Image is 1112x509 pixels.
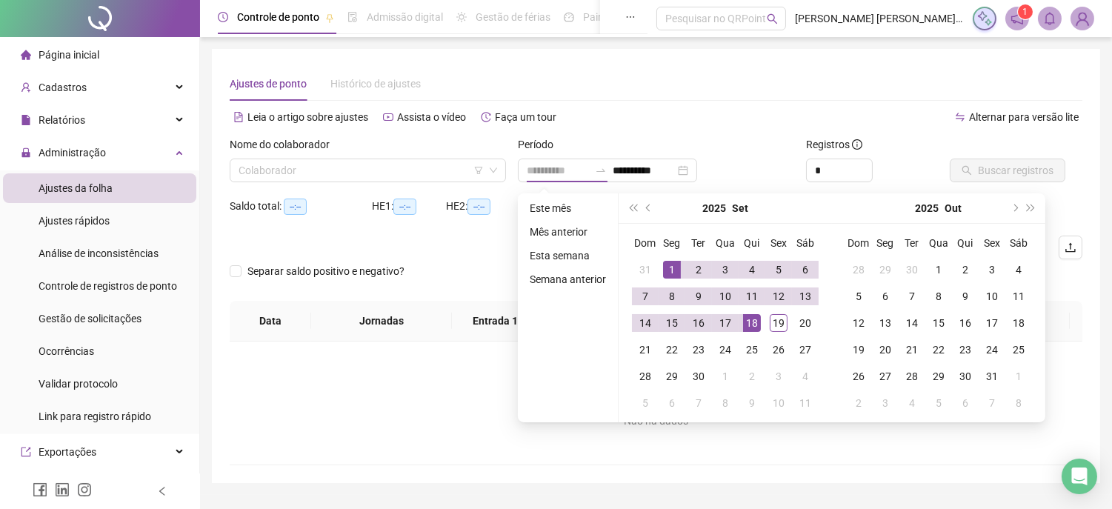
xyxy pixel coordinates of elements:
td: 2025-11-04 [899,390,925,416]
td: 2025-10-07 [685,390,712,416]
td: 2025-10-12 [845,310,872,336]
td: 2025-10-08 [925,283,952,310]
td: 2025-09-20 [792,310,819,336]
span: swap [955,112,965,122]
td: 2025-09-24 [712,336,739,363]
td: 2025-10-10 [979,283,1005,310]
div: 27 [796,341,814,359]
td: 2025-10-30 [952,363,979,390]
td: 2025-11-06 [952,390,979,416]
td: 2025-10-01 [925,256,952,283]
div: 16 [690,314,708,332]
div: 14 [903,314,921,332]
span: instagram [77,482,92,497]
th: Sáb [792,230,819,256]
span: Exportações [39,446,96,458]
td: 2025-11-03 [872,390,899,416]
label: Período [518,136,563,153]
td: 2025-10-19 [845,336,872,363]
td: 2025-10-13 [872,310,899,336]
span: bell [1043,12,1056,25]
div: 12 [770,287,788,305]
td: 2025-09-07 [632,283,659,310]
td: 2025-09-29 [872,256,899,283]
td: 2025-10-15 [925,310,952,336]
td: 2025-09-19 [765,310,792,336]
td: 2025-10-06 [659,390,685,416]
th: Dom [845,230,872,256]
td: 2025-09-25 [739,336,765,363]
td: 2025-10-16 [952,310,979,336]
td: 2025-08-31 [632,256,659,283]
div: 19 [850,341,868,359]
div: Não há dados [247,413,1065,429]
div: 6 [663,394,681,412]
td: 2025-10-11 [1005,283,1032,310]
td: 2025-09-30 [899,256,925,283]
div: 26 [770,341,788,359]
td: 2025-09-01 [659,256,685,283]
td: 2025-09-30 [685,363,712,390]
span: [PERSON_NAME] [PERSON_NAME] - EMPIRE ASSESSORIA CONTÁBIL LTDA [795,10,964,27]
div: 10 [983,287,1001,305]
th: Entrada 1 [452,301,539,342]
span: dashboard [564,12,574,22]
div: 14 [636,314,654,332]
button: super-next-year [1023,193,1039,223]
span: Análise de inconsistências [39,247,159,259]
div: 17 [983,314,1001,332]
div: 4 [1010,261,1028,279]
div: 18 [1010,314,1028,332]
th: Seg [872,230,899,256]
div: 2 [850,394,868,412]
div: 4 [796,367,814,385]
td: 2025-09-09 [685,283,712,310]
td: 2025-09-28 [845,256,872,283]
td: 2025-09-15 [659,310,685,336]
td: 2025-10-28 [899,363,925,390]
td: 2025-10-23 [952,336,979,363]
td: 2025-09-12 [765,283,792,310]
div: 8 [716,394,734,412]
div: 20 [876,341,894,359]
button: next-year [1006,193,1022,223]
div: 23 [690,341,708,359]
div: 20 [796,314,814,332]
div: 11 [796,394,814,412]
span: Página inicial [39,49,99,61]
th: Ter [899,230,925,256]
span: home [21,50,31,60]
td: 2025-09-04 [739,256,765,283]
th: Data [230,301,311,342]
td: 2025-11-05 [925,390,952,416]
div: 9 [956,287,974,305]
span: file-done [347,12,358,22]
th: Sáb [1005,230,1032,256]
button: Buscar registros [950,159,1065,182]
span: Validar protocolo [39,378,118,390]
div: 8 [930,287,948,305]
td: 2025-10-26 [845,363,872,390]
span: 1 [1023,7,1028,17]
button: super-prev-year [625,193,641,223]
span: --:-- [467,199,490,215]
td: 2025-09-22 [659,336,685,363]
td: 2025-11-07 [979,390,1005,416]
span: ellipsis [625,12,636,22]
span: user-add [21,82,31,93]
span: Controle de ponto [237,11,319,23]
span: Link para registro rápido [39,410,151,422]
span: Assista o vídeo [397,111,466,123]
label: Nome do colaborador [230,136,339,153]
div: 4 [743,261,761,279]
div: 3 [716,261,734,279]
div: 27 [876,367,894,385]
span: Admissão digital [367,11,443,23]
td: 2025-10-24 [979,336,1005,363]
span: Gestão de férias [476,11,550,23]
td: 2025-09-13 [792,283,819,310]
div: 5 [636,394,654,412]
button: year panel [702,193,726,223]
div: 23 [956,341,974,359]
div: 6 [876,287,894,305]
